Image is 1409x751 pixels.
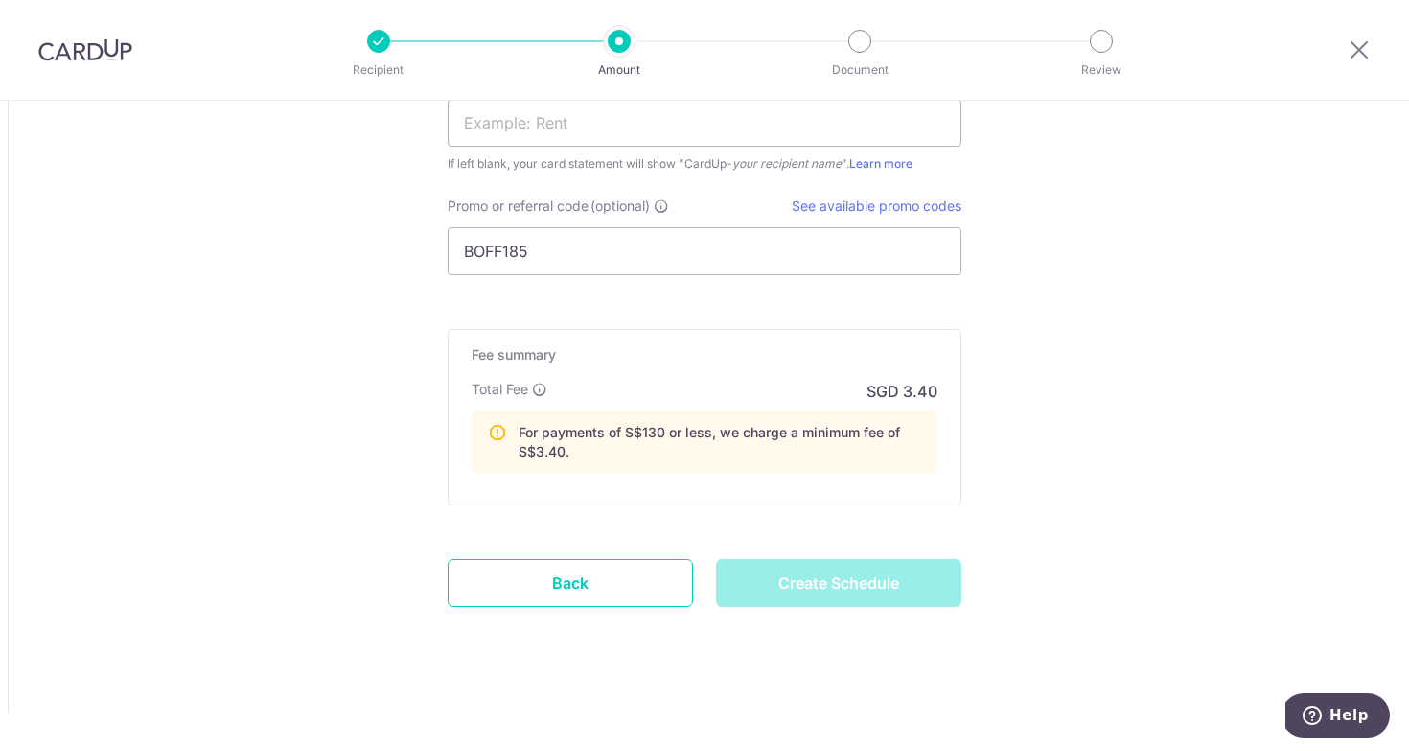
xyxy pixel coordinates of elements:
[849,156,912,171] a: Learn more
[519,423,921,461] p: For payments of S$130 or less, we charge a minimum fee of S$3.40.
[732,156,842,171] i: your recipient name
[448,559,693,607] a: Back
[1030,60,1172,80] p: Review
[866,380,937,403] p: SGD 3.40
[448,99,961,147] input: Example: Rent
[472,345,937,364] h5: Fee summary
[448,154,961,174] div: If left blank, your card statement will show "CardUp- ".
[308,60,450,80] p: Recipient
[548,60,690,80] p: Amount
[789,60,931,80] p: Document
[1285,693,1390,741] iframe: Opens a widget where you can find more information
[448,197,589,216] span: Promo or referral code
[38,38,132,61] img: CardUp
[590,197,650,216] span: (optional)
[792,198,961,214] a: See available promo codes
[472,380,528,399] p: Total Fee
